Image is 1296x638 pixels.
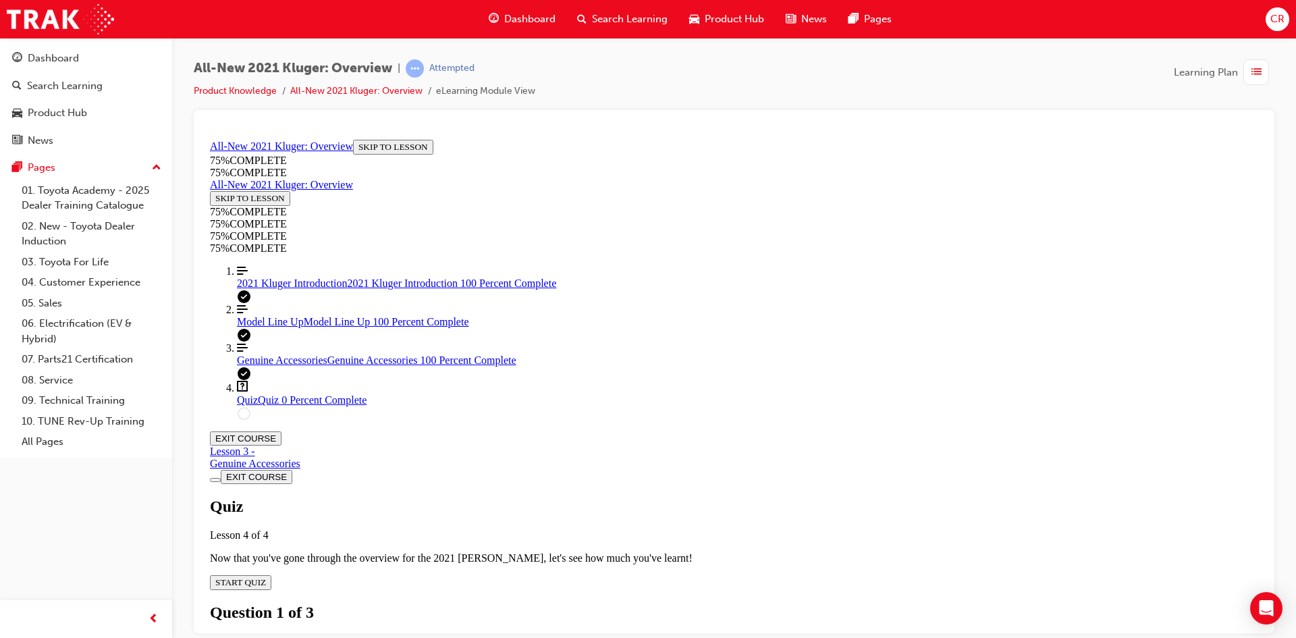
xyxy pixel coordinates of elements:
[28,133,53,149] div: News
[406,59,424,78] span: learningRecordVerb_ATTEMPT-icon
[32,246,1054,272] a: Quiz 0 Percent Complete
[16,349,167,370] a: 07. Parts21 Certification
[32,143,143,155] span: 2021 Kluger Introduction
[429,62,475,75] div: Attempted
[5,395,1054,407] div: Lesson 4 of 4
[12,162,22,174] span: pages-icon
[143,143,352,155] span: 2021 Kluger Introduction 100 Percent Complete
[32,220,123,232] span: Genuine Accessories
[12,80,22,92] span: search-icon
[16,411,167,432] a: 10. TUNE Rev-Up Training
[5,469,1054,487] h1: Question 1 of 3
[5,155,167,180] button: Pages
[148,611,159,628] span: prev-icon
[478,5,566,33] a: guage-iconDashboard
[11,443,61,453] span: START QUIZ
[32,208,1054,232] a: Genuine Accessories 100 Percent Complete
[5,46,167,71] a: Dashboard
[5,74,167,99] a: Search Learning
[786,11,796,28] span: news-icon
[5,101,167,126] a: Product Hub
[5,418,1054,430] p: Now that you've gone through the overview for the 2021 [PERSON_NAME], let's see how much you've l...
[123,220,312,232] span: Genuine Accessories 100 Percent Complete
[28,160,55,176] div: Pages
[5,108,1054,120] div: 75 % COMPLETE
[489,11,499,28] span: guage-icon
[16,180,167,216] a: 01. Toyota Academy - 2025 Dealer Training Catalogue
[705,11,764,27] span: Product Hub
[16,431,167,452] a: All Pages
[16,370,167,391] a: 08. Service
[32,169,1054,194] a: Model Line Up 100 Percent Complete
[12,53,22,65] span: guage-icon
[5,84,194,96] div: 75 % COMPLETE
[12,135,22,147] span: news-icon
[148,5,229,20] button: SKIP TO LESSON
[16,252,167,273] a: 03. Toyota For Life
[801,11,827,27] span: News
[838,5,902,33] a: pages-iconPages
[16,216,167,252] a: 02. New - Toyota Dealer Induction
[194,61,392,76] span: All-New 2021 Kluger: Overview
[5,131,1054,286] nav: Course Outline
[566,5,678,33] a: search-iconSearch Learning
[5,501,1054,513] div: Question
[53,260,162,271] span: Quiz 0 Percent Complete
[775,5,838,33] a: news-iconNews
[27,78,103,94] div: Search Learning
[5,6,148,18] a: All-New 2021 Kluger: Overview
[5,5,1054,286] section: Course Overview
[5,344,16,348] button: Toggle Course Overview
[290,85,423,97] a: All-New 2021 Kluger: Overview
[28,51,79,66] div: Dashboard
[28,105,87,121] div: Product Hub
[99,182,265,193] span: Model Line Up 100 Percent Complete
[5,311,96,336] div: Lesson 3 -
[194,85,277,97] a: Product Knowledge
[16,336,88,350] button: EXIT COURSE
[5,96,1054,108] div: 75 % COMPLETE
[12,107,22,119] span: car-icon
[1266,7,1289,31] button: CR
[1270,11,1285,27] span: CR
[32,131,1054,155] a: 2021 Kluger Introduction 100 Percent Complete
[5,128,167,153] a: News
[5,20,1054,32] div: 75 % COMPLETE
[16,272,167,293] a: 04. Customer Experience
[5,5,1054,45] section: Course Information
[32,182,99,193] span: Model Line Up
[689,11,699,28] span: car-icon
[577,11,587,28] span: search-icon
[5,45,148,56] a: All-New 2021 Kluger: Overview
[864,11,892,27] span: Pages
[5,297,77,311] button: EXIT COURSE
[5,32,1054,45] div: 75 % COMPLETE
[152,159,161,177] span: up-icon
[1174,59,1274,85] button: Learning Plan
[5,323,96,336] div: Genuine Accessories
[436,84,535,99] li: eLearning Module View
[5,72,194,84] div: 75 % COMPLETE
[16,293,167,314] a: 05. Sales
[592,11,668,27] span: Search Learning
[678,5,775,33] a: car-iconProduct Hub
[5,363,1054,381] div: Quiz
[504,11,556,27] span: Dashboard
[5,57,86,72] button: SKIP TO LESSON
[1174,65,1238,80] span: Learning Plan
[16,313,167,349] a: 06. Electrification (EV & Hybrid)
[5,311,96,336] a: Lesson 3 - Genuine Accessories
[1251,64,1262,81] span: list-icon
[5,43,167,155] button: DashboardSearch LearningProduct HubNews
[5,45,194,96] section: Course Information
[848,11,859,28] span: pages-icon
[16,390,167,411] a: 09. Technical Training
[398,61,400,76] span: |
[32,260,53,271] span: Quiz
[7,4,114,34] img: Trak
[1250,592,1282,624] div: Open Intercom Messenger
